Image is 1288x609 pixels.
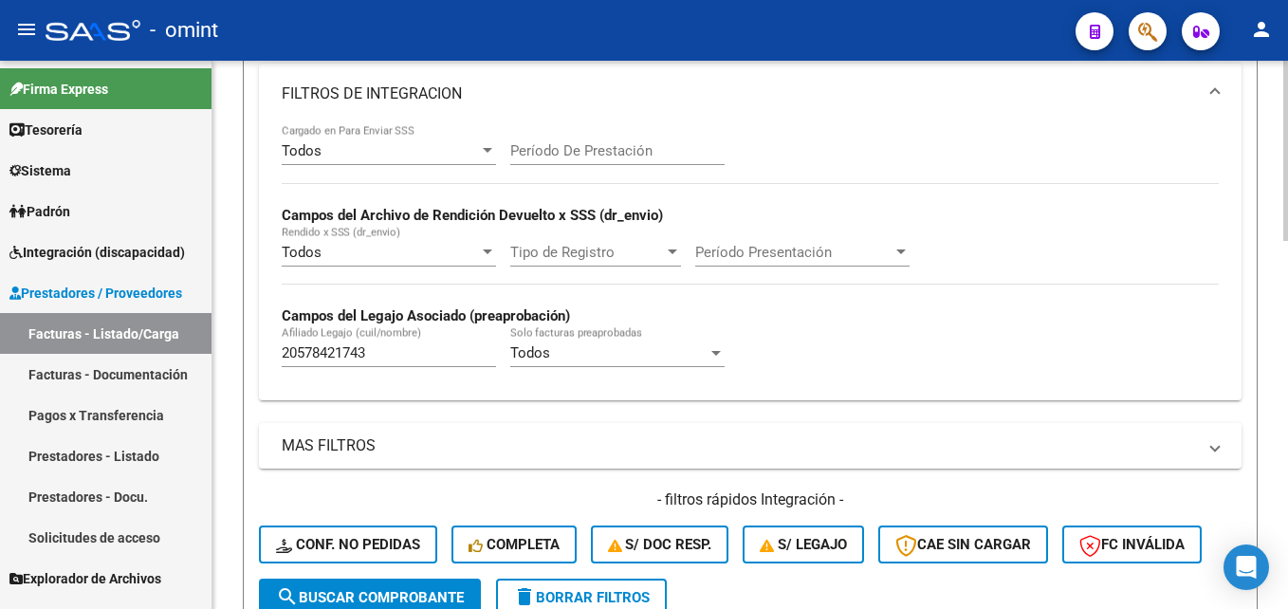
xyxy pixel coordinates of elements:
span: Todos [510,344,550,361]
span: Conf. no pedidas [276,536,420,553]
span: Sistema [9,160,71,181]
button: CAE SIN CARGAR [878,526,1048,563]
strong: Campos del Legajo Asociado (preaprobación) [282,307,570,324]
span: Todos [282,244,322,261]
button: Conf. no pedidas [259,526,437,563]
span: S/ Doc Resp. [608,536,712,553]
span: Tipo de Registro [510,244,664,261]
mat-panel-title: MAS FILTROS [282,435,1196,456]
button: S/ legajo [743,526,864,563]
h4: - filtros rápidos Integración - [259,489,1242,510]
span: Padrón [9,201,70,222]
strong: Campos del Archivo de Rendición Devuelto x SSS (dr_envio) [282,207,663,224]
div: Open Intercom Messenger [1224,544,1269,590]
span: S/ legajo [760,536,847,553]
span: Período Presentación [695,244,892,261]
span: Integración (discapacidad) [9,242,185,263]
mat-icon: person [1250,18,1273,41]
div: FILTROS DE INTEGRACION [259,124,1242,400]
span: Tesorería [9,120,83,140]
mat-expansion-panel-header: MAS FILTROS [259,423,1242,469]
mat-panel-title: FILTROS DE INTEGRACION [282,83,1196,104]
mat-icon: menu [15,18,38,41]
span: Borrar Filtros [513,589,650,606]
span: Buscar Comprobante [276,589,464,606]
span: Todos [282,142,322,159]
button: S/ Doc Resp. [591,526,729,563]
span: Firma Express [9,79,108,100]
span: Explorador de Archivos [9,568,161,589]
mat-icon: delete [513,585,536,608]
span: Completa [469,536,560,553]
button: FC Inválida [1062,526,1202,563]
span: - omint [150,9,218,51]
span: Prestadores / Proveedores [9,283,182,304]
span: FC Inválida [1079,536,1185,553]
span: CAE SIN CARGAR [895,536,1031,553]
button: Completa [451,526,577,563]
mat-icon: search [276,585,299,608]
mat-expansion-panel-header: FILTROS DE INTEGRACION [259,64,1242,124]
